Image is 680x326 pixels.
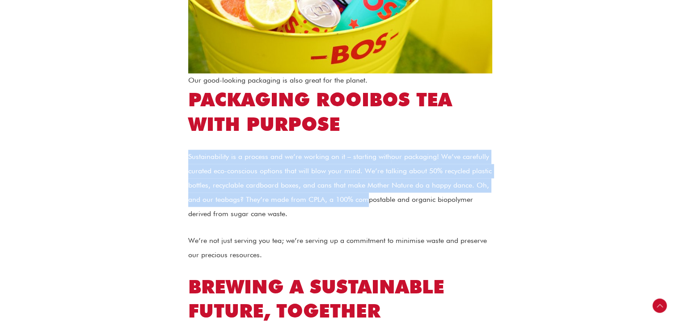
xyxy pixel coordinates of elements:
[391,152,437,161] a: our packaging
[188,275,492,323] h2: Brewing a Sustainable Future, Together
[188,150,492,221] p: Sustainability is a process and we’re working on it – starting with ! We’ve carefully curated eco...
[188,73,492,88] figcaption: Our good-looking packaging is also great for the planet.
[188,88,492,136] h2: Packaging Rooibos Tea with Purpose
[188,234,492,262] p: We’re not just serving you tea; we’re serving up a commitment to minimise waste and preserve our ...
